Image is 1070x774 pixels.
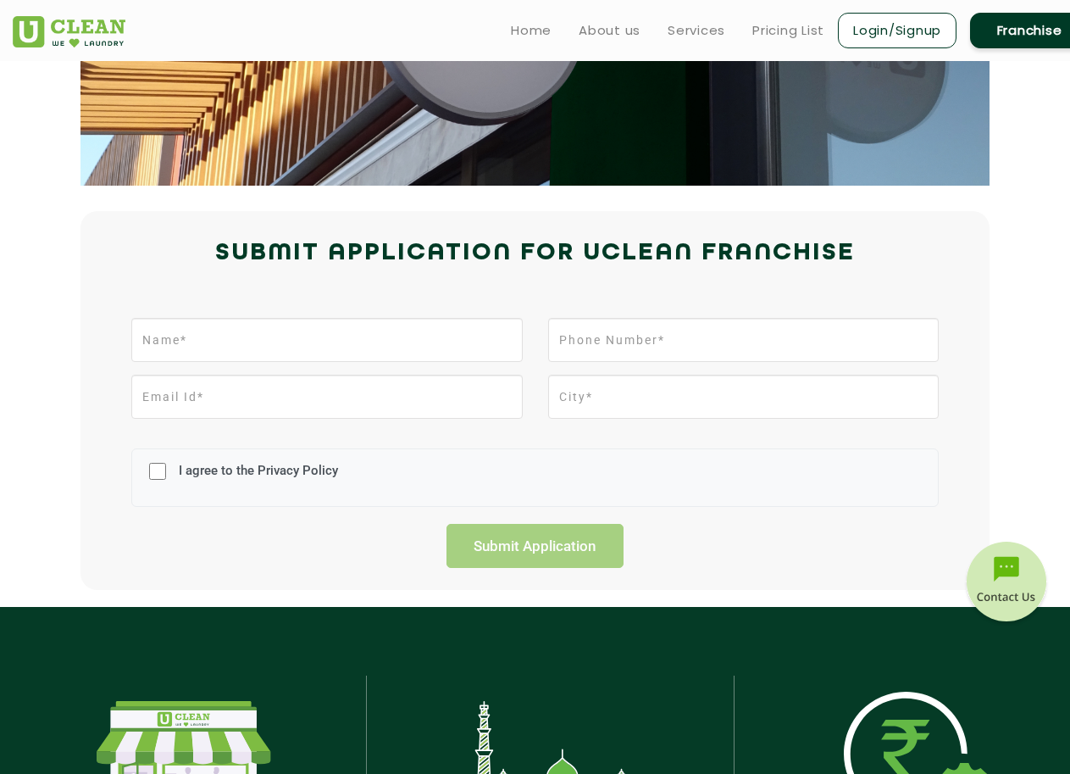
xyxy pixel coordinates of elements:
[446,524,624,568] input: Submit Application
[579,20,640,41] a: About us
[838,13,956,48] a: Login/Signup
[511,20,552,41] a: Home
[548,375,939,419] input: City*
[964,542,1049,626] img: contact-btn
[752,20,824,41] a: Pricing List
[548,318,939,362] input: Phone Number*
[175,463,338,494] label: I agree to the Privacy Policy
[13,16,125,47] img: UClean Laundry and Dry Cleaning
[131,318,522,362] input: Name*
[131,375,522,419] input: Email Id*
[668,20,725,41] a: Services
